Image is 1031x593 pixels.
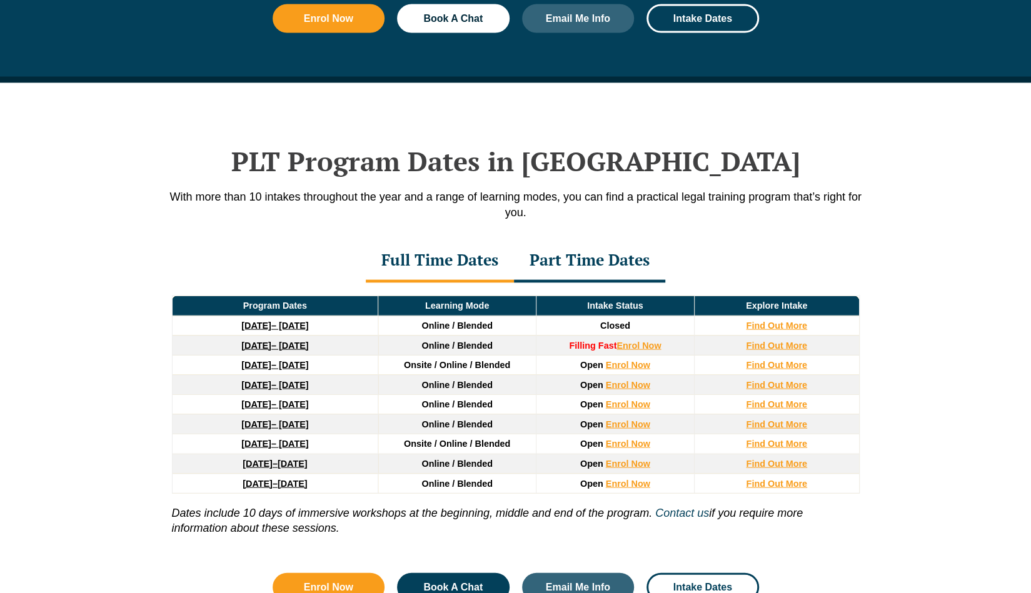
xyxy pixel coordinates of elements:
[421,458,493,468] span: Online / Blended
[606,478,650,488] a: Enrol Now
[746,359,807,369] a: Find Out More
[746,478,807,488] a: Find Out More
[241,320,308,330] a: [DATE]– [DATE]
[241,399,308,409] a: [DATE]– [DATE]
[746,340,807,350] a: Find Out More
[421,399,493,409] span: Online / Blended
[514,239,665,282] div: Part Time Dates
[536,296,694,316] td: Intake Status
[606,399,650,409] a: Enrol Now
[304,582,353,592] span: Enrol Now
[746,379,807,389] a: Find Out More
[546,582,610,592] span: Email Me Info
[241,340,308,350] a: [DATE]– [DATE]
[569,340,616,350] strong: Filling Fast
[159,145,872,176] h2: PLT Program Dates in [GEOGRAPHIC_DATA]
[580,379,603,389] span: Open
[616,340,661,350] a: Enrol Now
[278,478,308,488] span: [DATE]
[606,379,650,389] a: Enrol Now
[241,379,308,389] a: [DATE]– [DATE]
[580,399,603,409] span: Open
[243,458,307,468] a: [DATE]–[DATE]
[694,296,859,316] td: Explore Intake
[278,458,308,468] span: [DATE]
[404,359,510,369] span: Onsite / Online / Blended
[159,189,872,220] p: With more than 10 intakes throughout the year and a range of learning modes, you can find a pract...
[241,438,308,448] a: [DATE]– [DATE]
[241,320,271,330] strong: [DATE]
[423,582,483,592] span: Book A Chat
[241,359,271,369] strong: [DATE]
[606,419,650,429] a: Enrol Now
[580,478,603,488] span: Open
[378,296,536,316] td: Learning Mode
[606,458,650,468] a: Enrol Now
[580,359,603,369] span: Open
[366,239,514,282] div: Full Time Dates
[243,478,273,488] strong: [DATE]
[241,419,308,429] a: [DATE]– [DATE]
[746,320,807,330] a: Find Out More
[746,399,807,409] a: Find Out More
[746,458,807,468] a: Find Out More
[600,320,630,330] span: Closed
[241,419,271,429] strong: [DATE]
[172,493,860,535] p: if you require more information about these sessions.
[606,438,650,448] a: Enrol Now
[580,438,603,448] span: Open
[421,320,493,330] span: Online / Blended
[241,359,308,369] a: [DATE]– [DATE]
[172,506,652,519] i: Dates include 10 days of immersive workshops at the beginning, middle and end of the program.
[580,458,603,468] span: Open
[580,419,603,429] span: Open
[404,438,510,448] span: Onsite / Online / Blended
[421,340,493,350] span: Online / Blended
[241,438,271,448] strong: [DATE]
[243,458,273,468] strong: [DATE]
[673,582,732,592] span: Intake Dates
[241,399,271,409] strong: [DATE]
[606,359,650,369] a: Enrol Now
[243,478,307,488] a: [DATE]–[DATE]
[746,438,807,448] a: Find Out More
[172,296,378,316] td: Program Dates
[421,379,493,389] span: Online / Blended
[746,419,807,429] a: Find Out More
[241,340,271,350] strong: [DATE]
[241,379,271,389] strong: [DATE]
[421,419,493,429] span: Online / Blended
[655,506,709,519] a: Contact us
[421,478,493,488] span: Online / Blended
